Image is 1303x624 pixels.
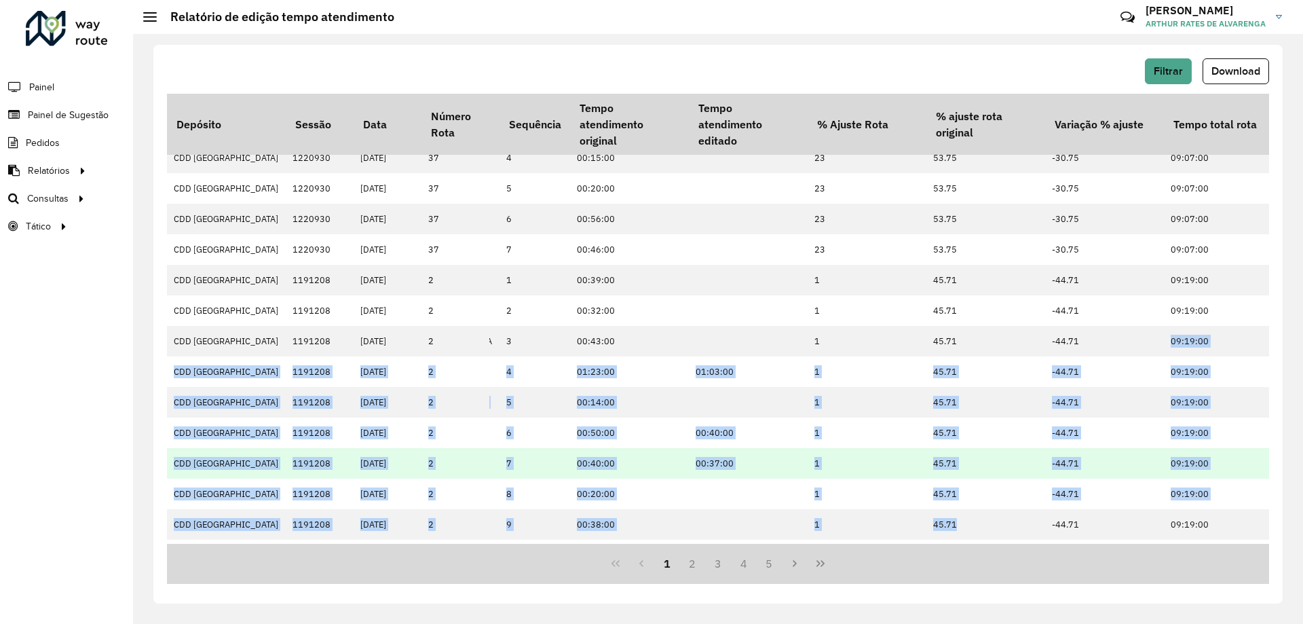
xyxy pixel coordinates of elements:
[808,418,926,448] td: 1
[570,143,689,173] td: 00:15:00
[499,143,570,173] td: 4
[1113,3,1142,32] a: Contato Rápido
[167,540,286,570] td: CDD [GEOGRAPHIC_DATA]
[421,143,489,173] td: 37
[499,295,570,326] td: 2
[1164,234,1283,265] td: 09:07:00
[570,356,689,387] td: 01:23:00
[808,173,926,204] td: 23
[286,418,354,448] td: 1191208
[421,479,489,509] td: 2
[570,418,689,448] td: 00:50:00
[28,164,70,178] span: Relatórios
[808,479,926,509] td: 1
[421,295,489,326] td: 2
[354,326,421,356] td: [DATE]
[286,509,354,540] td: 1191208
[1045,356,1164,387] td: -44.71
[808,143,926,173] td: 23
[926,479,1045,509] td: 45.71
[499,204,570,234] td: 6
[354,265,421,295] td: [DATE]
[1164,143,1283,173] td: 09:07:00
[926,418,1045,448] td: 45.71
[1045,204,1164,234] td: -30.75
[157,10,394,24] h2: Relatório de edição tempo atendimento
[570,265,689,295] td: 00:39:00
[421,387,489,418] td: 2
[167,265,286,295] td: CDD [GEOGRAPHIC_DATA]
[1164,479,1283,509] td: 09:19:00
[1045,479,1164,509] td: -44.71
[421,234,489,265] td: 37
[926,326,1045,356] td: 45.71
[1045,173,1164,204] td: -30.75
[1164,173,1283,204] td: 09:07:00
[654,551,680,576] button: 1
[1146,4,1266,17] h3: [PERSON_NAME]
[782,551,808,576] button: Next Page
[499,326,570,356] td: 3
[679,551,705,576] button: 2
[286,94,354,155] th: Sessão
[1164,509,1283,540] td: 09:19:00
[570,295,689,326] td: 00:32:00
[286,295,354,326] td: 1191208
[499,387,570,418] td: 5
[421,94,489,155] th: Número Rota
[354,418,421,448] td: [DATE]
[570,326,689,356] td: 00:43:00
[28,108,109,122] span: Painel de Sugestão
[731,551,757,576] button: 4
[286,448,354,479] td: 1191208
[1164,448,1283,479] td: 09:19:00
[808,387,926,418] td: 1
[27,191,69,206] span: Consultas
[1045,143,1164,173] td: -30.75
[499,509,570,540] td: 9
[1164,387,1283,418] td: 09:19:00
[689,356,808,387] td: 01:03:00
[1164,356,1283,387] td: 09:19:00
[926,234,1045,265] td: 53.75
[499,265,570,295] td: 1
[354,479,421,509] td: [DATE]
[354,173,421,204] td: [DATE]
[926,448,1045,479] td: 45.71
[421,204,489,234] td: 37
[167,479,286,509] td: CDD [GEOGRAPHIC_DATA]
[570,479,689,509] td: 00:20:00
[421,540,489,570] td: 2
[286,479,354,509] td: 1191208
[808,204,926,234] td: 23
[167,234,286,265] td: CDD [GEOGRAPHIC_DATA]
[808,509,926,540] td: 1
[926,143,1045,173] td: 53.75
[1203,58,1269,84] button: Download
[286,387,354,418] td: 1191208
[1164,326,1283,356] td: 09:19:00
[26,219,51,234] span: Tático
[499,94,570,155] th: Sequência
[421,326,489,356] td: 2
[808,94,926,155] th: % Ajuste Rota
[705,551,731,576] button: 3
[354,234,421,265] td: [DATE]
[570,387,689,418] td: 00:14:00
[570,448,689,479] td: 00:40:00
[1164,265,1283,295] td: 09:19:00
[354,143,421,173] td: [DATE]
[421,356,489,387] td: 2
[1045,94,1164,155] th: Variação % ajuste
[1211,65,1260,77] span: Download
[1154,65,1183,77] span: Filtrar
[167,295,286,326] td: CDD [GEOGRAPHIC_DATA]
[167,356,286,387] td: CDD [GEOGRAPHIC_DATA]
[286,540,354,570] td: 1191208
[421,265,489,295] td: 2
[167,143,286,173] td: CDD [GEOGRAPHIC_DATA]
[926,540,1045,570] td: 45.71
[808,265,926,295] td: 1
[354,94,421,155] th: Data
[1045,387,1164,418] td: -44.71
